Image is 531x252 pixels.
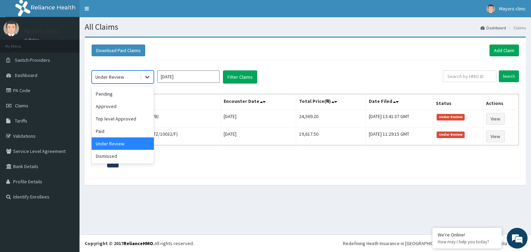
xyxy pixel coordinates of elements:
[443,70,496,82] input: Search by HMO ID
[296,94,366,110] th: Total Price(₦)
[221,94,296,110] th: Encounter Date
[92,113,154,125] div: Top level Approved
[481,25,506,31] a: Dashboard
[486,130,505,142] a: View
[366,128,433,145] td: [DATE] 11:29:15 GMT
[13,35,28,52] img: d_794563401_company_1708531726252_794563401
[438,232,496,238] div: We're Online!
[221,128,296,145] td: [DATE]
[92,128,221,145] td: Radiance [PERSON_NAME] (STZ/10032/F)
[296,110,366,128] td: 24,569.20
[490,45,519,56] a: Add Claim
[123,240,153,246] a: RelianceHMO
[92,150,154,162] div: Dismissed
[366,94,433,110] th: Date Filed
[95,74,124,80] div: Under Review
[80,234,531,252] footer: All rights reserved.
[36,39,116,48] div: Chat with us now
[499,70,519,82] input: Search
[24,28,58,34] p: Mayors clinic
[15,72,37,78] span: Dashboard
[343,240,526,247] div: Redefining Heath Insurance in [GEOGRAPHIC_DATA] using Telemedicine and Data Science!
[113,3,130,20] div: Minimize live chat window
[92,100,154,113] div: Approved
[486,113,505,125] a: View
[3,174,132,198] textarea: Type your message and hit 'Enter'
[15,118,27,124] span: Tariffs
[85,22,526,31] h1: All Claims
[437,132,465,138] span: Under Review
[15,57,50,63] span: Switch Providers
[483,94,519,110] th: Actions
[486,4,495,13] img: User Image
[157,70,220,83] input: Select Month and Year
[24,38,41,42] a: Online
[223,70,257,84] button: Filter Claims
[433,94,483,110] th: Status
[92,94,221,110] th: Name
[296,128,366,145] td: 19,617.50
[438,239,496,245] p: How may I help you today?
[92,110,221,128] td: [PERSON_NAME] (DNS/10029/B)
[221,110,296,128] td: [DATE]
[92,125,154,137] div: Paid
[92,88,154,100] div: Pending
[507,25,526,31] li: Claims
[15,103,28,109] span: Claims
[437,114,465,120] span: Under Review
[85,240,155,246] strong: Copyright © 2017 .
[92,137,154,150] div: Under Review
[92,45,145,56] button: Download Paid Claims
[366,110,433,128] td: [DATE] 13:41:37 GMT
[499,6,526,12] span: Mayors clinic
[40,80,95,149] span: We're online!
[3,21,19,36] img: User Image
